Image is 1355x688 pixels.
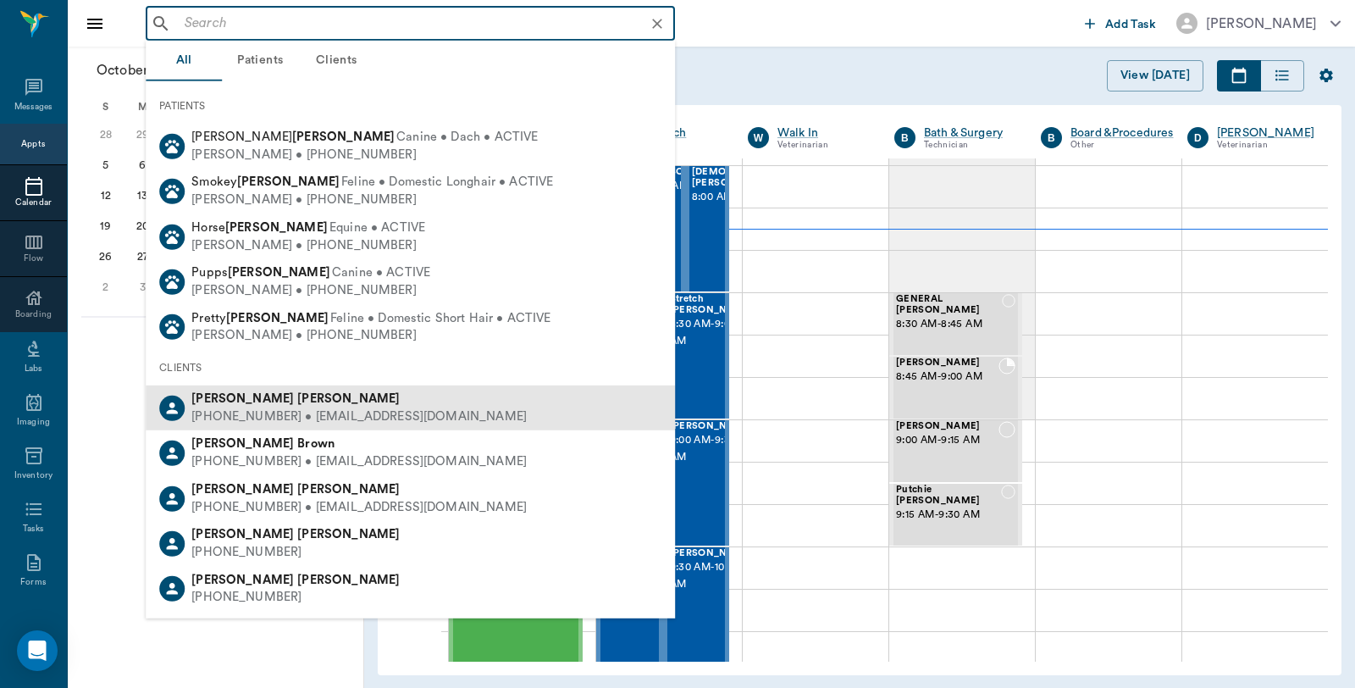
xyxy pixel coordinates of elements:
[896,421,998,432] span: [PERSON_NAME]
[777,138,869,153] div: Veterinarian
[14,101,53,114] div: Messages
[94,123,118,147] div: Sunday, September 28, 2025
[191,191,553,209] div: [PERSON_NAME] • [PHONE_NUMBER]
[692,189,807,206] span: 8:00 AM - 8:30 AM
[896,485,1001,507] span: Putchie [PERSON_NAME]
[146,41,222,81] button: All
[297,437,335,450] b: Brown
[297,528,400,541] b: [PERSON_NAME]
[87,94,124,119] div: S
[130,123,154,147] div: Monday, September 29, 2025
[292,130,395,143] b: [PERSON_NAME]
[191,483,294,496] b: [PERSON_NAME]
[146,88,675,124] div: PATIENTS
[1187,127,1208,148] div: D
[191,311,329,324] span: Pretty
[130,184,154,208] div: Monday, October 13, 2025
[1107,60,1203,92] button: View [DATE]
[225,221,328,234] b: [PERSON_NAME]
[924,125,1015,141] a: Bath & Surgery
[1070,125,1174,141] a: Board &Procedures
[94,214,118,238] div: Sunday, October 19, 2025
[670,432,755,466] span: 9:00 AM - 9:30 AM
[191,408,527,426] div: [PHONE_NUMBER] • [EMAIL_ADDRESS][DOMAIN_NAME]
[670,421,755,432] span: [PERSON_NAME]
[20,576,46,589] div: Forms
[777,125,869,141] a: Walk In
[146,350,675,386] div: CLIENTS
[332,264,430,282] span: Canine • ACTIVE
[396,129,538,147] span: Canine • Dach • ACTIVE
[178,12,670,36] input: Search
[124,94,162,119] div: M
[896,432,998,449] span: 9:00 AM - 9:15 AM
[191,282,430,300] div: [PERSON_NAME] • [PHONE_NUMBER]
[191,236,425,254] div: [PERSON_NAME] • [PHONE_NUMBER]
[94,153,118,177] div: Sunday, October 5, 2025
[88,53,214,87] button: October2025
[896,358,998,369] span: [PERSON_NAME]
[191,130,395,143] span: [PERSON_NAME]
[1041,127,1062,148] div: B
[298,41,374,81] button: Clients
[889,483,1022,547] div: NOT_CONFIRMED, 9:15 AM - 9:30 AM
[191,327,550,345] div: [PERSON_NAME] • [PHONE_NUMBER]
[222,41,298,81] button: Patients
[191,544,400,562] div: [PHONE_NUMBER]
[1217,125,1314,141] div: [PERSON_NAME]
[191,437,294,450] b: [PERSON_NAME]
[748,127,769,148] div: W
[670,294,755,316] span: Stretch [PERSON_NAME]
[191,221,328,234] span: Horse
[130,275,154,299] div: Monday, November 3, 2025
[191,453,527,471] div: [PHONE_NUMBER] • [EMAIL_ADDRESS][DOMAIN_NAME]
[1163,8,1354,39] button: [PERSON_NAME]
[14,469,53,482] div: Inventory
[1078,8,1163,39] button: Add Task
[191,146,538,164] div: [PERSON_NAME] • [PHONE_NUMBER]
[685,165,729,292] div: NOT_CONFIRMED, 8:00 AM - 8:30 AM
[228,266,330,279] b: [PERSON_NAME]
[191,392,294,405] b: [PERSON_NAME]
[896,369,998,386] span: 8:45 AM - 9:00 AM
[130,245,154,269] div: Monday, October 27, 2025
[226,311,329,324] b: [PERSON_NAME]
[23,523,44,535] div: Tasks
[191,498,527,516] div: [PHONE_NUMBER] • [EMAIL_ADDRESS][DOMAIN_NAME]
[889,419,1022,483] div: NOT_CONFIRMED, 9:00 AM - 9:15 AM
[237,175,340,188] b: [PERSON_NAME]
[1206,14,1317,34] div: [PERSON_NAME]
[191,528,294,541] b: [PERSON_NAME]
[1217,138,1314,153] div: Veterinarian
[924,138,1015,153] div: Technician
[692,167,807,189] span: [DEMOGRAPHIC_DATA] [PERSON_NAME]
[94,275,118,299] div: Sunday, November 2, 2025
[130,214,154,238] div: Monday, October 20, 2025
[191,175,340,188] span: Smokey
[896,507,1001,524] span: 9:15 AM - 9:30 AM
[78,7,112,41] button: Close drawer
[17,416,50,429] div: Imaging
[297,573,400,585] b: [PERSON_NAME]
[894,127,915,148] div: B
[191,589,400,607] div: [PHONE_NUMBER]
[631,138,722,153] div: Technician
[191,573,294,585] b: [PERSON_NAME]
[330,309,551,327] span: Feline • Domestic Short Hair • ACTIVE
[663,292,730,419] div: NOT_CONFIRMED, 8:30 AM - 9:00 AM
[663,419,730,547] div: NOT_CONFIRMED, 9:00 AM - 9:30 AM
[670,316,755,350] span: 8:30 AM - 9:00 AM
[329,219,425,237] span: Equine • ACTIVE
[297,392,400,405] b: [PERSON_NAME]
[889,356,1022,419] div: BOOKED, 8:45 AM - 9:00 AM
[896,294,1002,316] span: GENERAL [PERSON_NAME]
[297,483,400,496] b: [PERSON_NAME]
[130,153,154,177] div: Monday, October 6, 2025
[631,125,722,141] a: Appt Tech
[1070,138,1174,153] div: Other
[17,630,58,671] div: Open Intercom Messenger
